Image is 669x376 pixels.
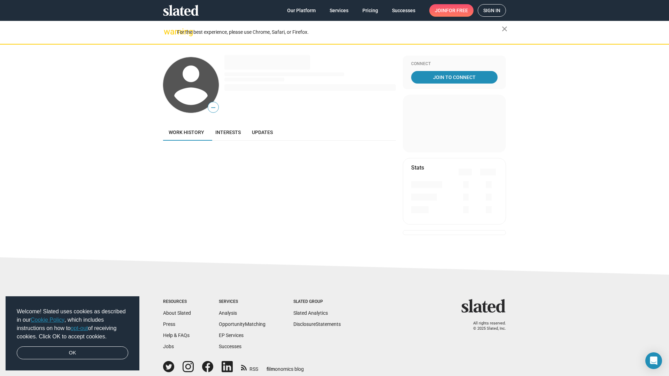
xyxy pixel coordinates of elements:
[287,4,316,17] span: Our Platform
[177,28,502,37] div: For the best experience, please use Chrome, Safari, or Firefox.
[210,124,246,141] a: Interests
[219,299,266,305] div: Services
[411,164,424,171] mat-card-title: Stats
[241,362,258,373] a: RSS
[17,346,128,360] a: dismiss cookie message
[357,4,384,17] a: Pricing
[411,61,498,67] div: Connect
[215,130,241,135] span: Interests
[169,130,204,135] span: Work history
[500,25,509,33] mat-icon: close
[282,4,321,17] a: Our Platform
[6,296,139,371] div: cookieconsent
[429,4,474,17] a: Joinfor free
[267,366,275,372] span: film
[219,344,241,349] a: Successes
[293,299,341,305] div: Slated Group
[411,71,498,84] a: Join To Connect
[219,332,244,338] a: EP Services
[71,325,88,331] a: opt-out
[330,4,348,17] span: Services
[362,4,378,17] span: Pricing
[324,4,354,17] a: Services
[17,307,128,341] span: Welcome! Slated uses cookies as described in our , which includes instructions on how to of recei...
[163,332,190,338] a: Help & FAQs
[293,321,341,327] a: DisclosureStatements
[483,5,500,16] span: Sign in
[645,352,662,369] div: Open Intercom Messenger
[267,360,304,373] a: filmonomics blog
[466,321,506,331] p: All rights reserved. © 2025 Slated, Inc.
[31,317,64,323] a: Cookie Policy
[208,103,218,112] span: —
[413,71,496,84] span: Join To Connect
[163,124,210,141] a: Work history
[293,310,328,316] a: Slated Analytics
[478,4,506,17] a: Sign in
[219,310,237,316] a: Analysis
[392,4,415,17] span: Successes
[446,4,468,17] span: for free
[435,4,468,17] span: Join
[163,299,191,305] div: Resources
[164,28,172,36] mat-icon: warning
[219,321,266,327] a: OpportunityMatching
[163,344,174,349] a: Jobs
[163,310,191,316] a: About Slated
[252,130,273,135] span: Updates
[246,124,278,141] a: Updates
[386,4,421,17] a: Successes
[163,321,175,327] a: Press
